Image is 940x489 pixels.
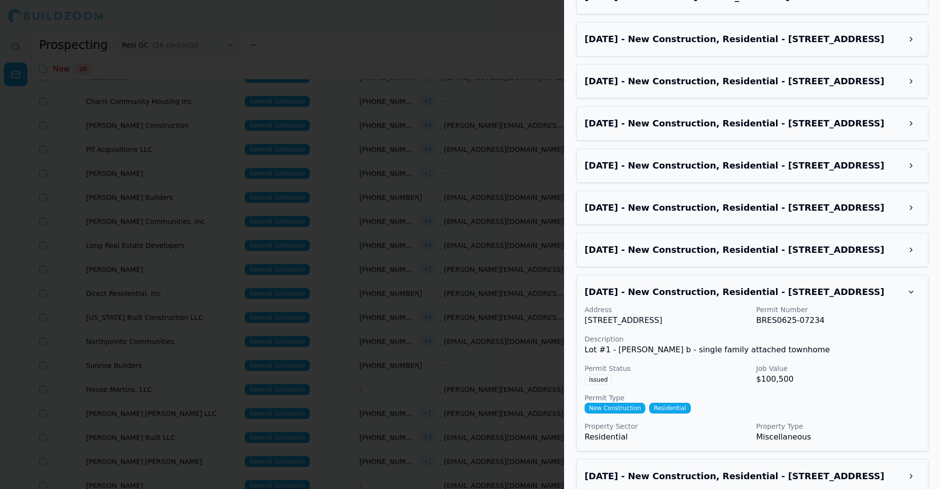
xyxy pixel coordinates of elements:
[649,403,690,414] span: Residential
[585,344,920,356] p: Lot #1 - [PERSON_NAME] b - single family attached townhome
[585,393,920,403] p: Permit Type
[756,305,920,315] p: Permit Number
[585,74,902,88] h3: Jul 9, 2025 - New Construction, Residential - 443 Windy Ln, Jonesboro, GA, 30238
[585,285,902,299] h3: Jun 29, 2025 - New Construction, Residential - 5411 Biltmore Dr, Atlanta, GA, 30349
[585,403,645,414] span: New Construction
[585,32,902,46] h3: Jul 9, 2025 - New Construction, Residential - 439 Windy Ln, Jonesboro, GA, 30238
[585,364,749,373] p: Permit Status
[585,117,902,130] h3: Jul 9, 2025 - New Construction, Residential - 447 Windy Ln, Jonesboro, GA, 30238
[585,334,920,344] p: Description
[585,159,902,172] h3: Jul 2, 2025 - New Construction, Residential - 5415 Biltmore Dr, Atlanta, GA, 30349
[585,431,749,443] p: Residential
[756,315,920,326] p: BRES0625-07234
[585,421,749,431] p: Property Sector
[585,243,902,257] h3: Jul 2, 2025 - New Construction, Residential - 5435 Biltmore Dr, Atlanta, GA, 30349
[585,315,749,326] p: [STREET_ADDRESS]
[756,373,920,385] p: $100,500
[585,469,902,483] h3: Jul 2, 2025 - New Construction, Residential - 5427 Biltmore Dr, Atlanta, GA, 30349
[585,305,749,315] p: Address
[756,364,920,373] p: Job Value
[756,421,920,431] p: Property Type
[585,201,902,215] h3: Jul 2, 2025 - New Construction, Residential - 5439 Biltmore Dr, Atlanta, GA, 30349
[585,374,612,385] span: issued
[756,431,920,443] p: Miscellaneous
